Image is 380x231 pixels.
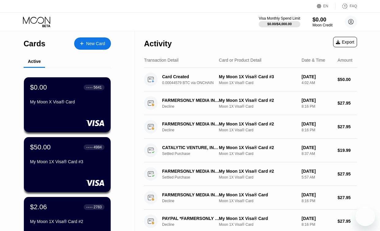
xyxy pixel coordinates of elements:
div: $27.95 [338,219,357,224]
div: [DATE] [302,192,332,197]
div: Moon 1X Visa® Card [219,175,297,179]
div: Moon 1X Visa® Card [219,128,297,132]
div: New Card [86,41,105,46]
div: $27.95 [338,124,357,129]
div: FAQ [336,3,357,9]
div: $0.00 / $4,000.00 [267,22,292,26]
div: 4:02 AM [302,81,332,85]
div: Moon 1X Visa® Card [219,152,297,156]
div: Settled Purchase [162,175,225,179]
div: Moon 1X Visa® Card [219,199,297,203]
div: Card Created0.00044579 BTC via ONCHAINMy Moon 1X Visa® Card #3Moon 1X Visa® Card[DATE]4:02 AM$50.00 [144,68,357,91]
div: 2783 [93,205,102,209]
div: Moon 1X Visa® Card [219,222,297,227]
div: FARMERSONLY MEDIA INC CORAL SPRINGSUSSettled PurchaseMy Moon 1X Visa® Card #2Moon 1X Visa® Card[D... [144,162,357,186]
div: [DATE] [302,145,332,150]
div: [DATE] [302,98,332,103]
div: $50.00● ● ● ●4984My Moon 1X Visa® Card #3 [24,137,111,192]
div: Settled Purchase [162,152,225,156]
div: My Moon 1X Visa® Card #2 [219,121,297,126]
div: Decline [162,222,225,227]
div: $27.95 [338,101,357,106]
div: FARMERSONLY MEDIA INC CORAL SPRINGSUSDeclineMy Moon 1X Visa® Card #2Moon 1X Visa® Card[DATE]8:16 ... [144,91,357,115]
div: 8:16 PM [302,104,332,109]
div: FARMERSONLY MEDIA INC CORAL SPRINGSUSDeclineMy Moon 1X Visa® Card #2Moon 1X Visa® Card[DATE]8:16 ... [144,115,357,139]
div: CATALYTIC VENTURE, INC [PHONE_NUMBER] USSettled PurchaseMy Moon 1X Visa® Card #2Moon 1X Visa® Car... [144,139,357,162]
div: My Moon 1X Visa® Card #3 [219,74,297,79]
div: EN [317,3,336,9]
div: ● ● ● ● [86,87,93,88]
div: Card Created [162,74,221,79]
div: PAYPAL *FARMERSONLY 8887559655 US [162,216,221,221]
div: 8:16 PM [302,128,332,132]
div: Visa Monthly Spend Limit$0.00/$4,000.00 [259,16,300,27]
div: 5:57 AM [302,175,332,179]
div: My Moon 1X Visa® Card #2 [219,145,297,150]
div: Transaction Detail [144,58,178,63]
div: Active [28,59,41,64]
div: New Card [74,37,111,50]
div: Decline [162,104,225,109]
div: 8:16 PM [302,199,332,203]
div: FARMERSONLY MEDIA INC CORAL SPRINGSUS [162,192,221,197]
div: [DATE] [302,74,332,79]
div: CATALYTIC VENTURE, INC [PHONE_NUMBER] US [162,145,221,150]
div: Activity [144,39,172,48]
div: $27.95 [338,195,357,200]
div: FARMERSONLY MEDIA INC CORAL SPRINGSUS [162,121,221,126]
div: FARMERSONLY MEDIA INC CORAL SPRINGSUSDeclineMy Moon 1X Visa® CardMoon 1X Visa® Card[DATE]8:16 PM$... [144,186,357,210]
div: Card or Product Detail [219,58,261,63]
div: [DATE] [302,216,332,221]
div: 8:37 AM [302,152,332,156]
div: Amount [338,58,352,63]
div: Export [336,40,354,44]
div: $0.00Moon Credit [313,17,332,27]
div: My Moon 1X Visa® Card #2 [219,98,297,103]
div: ● ● ● ● [86,206,93,208]
div: Moon Credit [313,23,332,27]
iframe: Button to launch messaging window, conversation in progress [355,206,375,226]
div: [DATE] [302,169,332,174]
div: My Moon 1X Visa® Card #2 [30,219,104,224]
div: My Moon 1X Visa® Card #3 [30,159,104,164]
div: My Moon X Visa® Card [30,99,104,104]
div: Moon 1X Visa® Card [219,81,297,85]
div: $50.00 [30,143,51,151]
div: Export [333,37,357,47]
div: 8:16 PM [302,222,332,227]
div: Decline [162,128,225,132]
div: FAQ [350,4,357,8]
div: $19.99 [338,148,357,153]
div: $0.00 [313,17,332,23]
div: $27.95 [338,171,357,176]
div: My Moon 1X Visa® Card [219,216,297,221]
div: [DATE] [302,121,332,126]
div: ● ● ● ● [86,146,93,148]
div: FARMERSONLY MEDIA INC CORAL SPRINGSUS [162,98,221,103]
div: Moon 1X Visa® Card [219,104,297,109]
div: EN [323,4,329,8]
div: $0.00 [30,83,47,91]
div: Date & Time [302,58,325,63]
div: FARMERSONLY MEDIA INC CORAL SPRINGSUS [162,169,221,174]
div: $2.06 [30,203,47,211]
div: Visa Monthly Spend Limit [259,16,300,21]
div: Decline [162,199,225,203]
div: 5641 [93,85,102,90]
div: My Moon 1X Visa® Card #2 [219,169,297,174]
div: 4984 [93,145,102,149]
div: 0.00044579 BTC via ONCHAIN [162,81,225,85]
div: $0.00● ● ● ●5641My Moon X Visa® Card [24,77,111,132]
div: $50.00 [338,77,357,82]
div: My Moon 1X Visa® Card [219,192,297,197]
div: Cards [24,39,45,48]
